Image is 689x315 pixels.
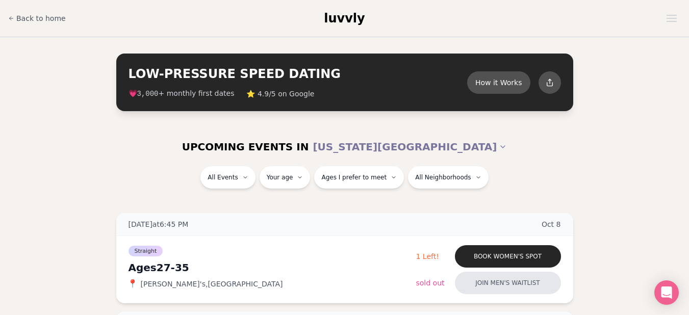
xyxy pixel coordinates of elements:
[416,279,445,287] span: Sold Out
[415,173,471,181] span: All Neighborhoods
[16,13,66,23] span: Back to home
[246,89,314,99] span: ⭐ 4.9/5 on Google
[455,245,561,268] button: Book women's spot
[314,166,404,189] button: Ages I prefer to meet
[662,11,681,26] button: Open menu
[267,173,293,181] span: Your age
[324,10,365,27] a: luvvly
[260,166,311,189] button: Your age
[208,173,238,181] span: All Events
[313,136,507,158] button: [US_STATE][GEOGRAPHIC_DATA]
[8,8,66,29] a: Back to home
[408,166,488,189] button: All Neighborhoods
[129,219,189,229] span: [DATE] at 6:45 PM
[542,219,561,229] span: Oct 8
[654,280,679,305] div: Open Intercom Messenger
[141,279,283,289] span: [PERSON_NAME]'s , [GEOGRAPHIC_DATA]
[129,66,467,82] h2: LOW-PRESSURE SPEED DATING
[129,280,137,288] span: 📍
[137,90,159,98] span: 3,000
[321,173,387,181] span: Ages I prefer to meet
[200,166,255,189] button: All Events
[129,246,163,256] span: Straight
[182,140,309,154] span: UPCOMING EVENTS IN
[129,88,235,99] span: 💗 + monthly first dates
[455,272,561,294] button: Join men's waitlist
[416,252,439,260] span: 1 Left!
[467,71,530,94] button: How it Works
[324,11,365,25] span: luvvly
[129,260,416,275] div: Ages 27-35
